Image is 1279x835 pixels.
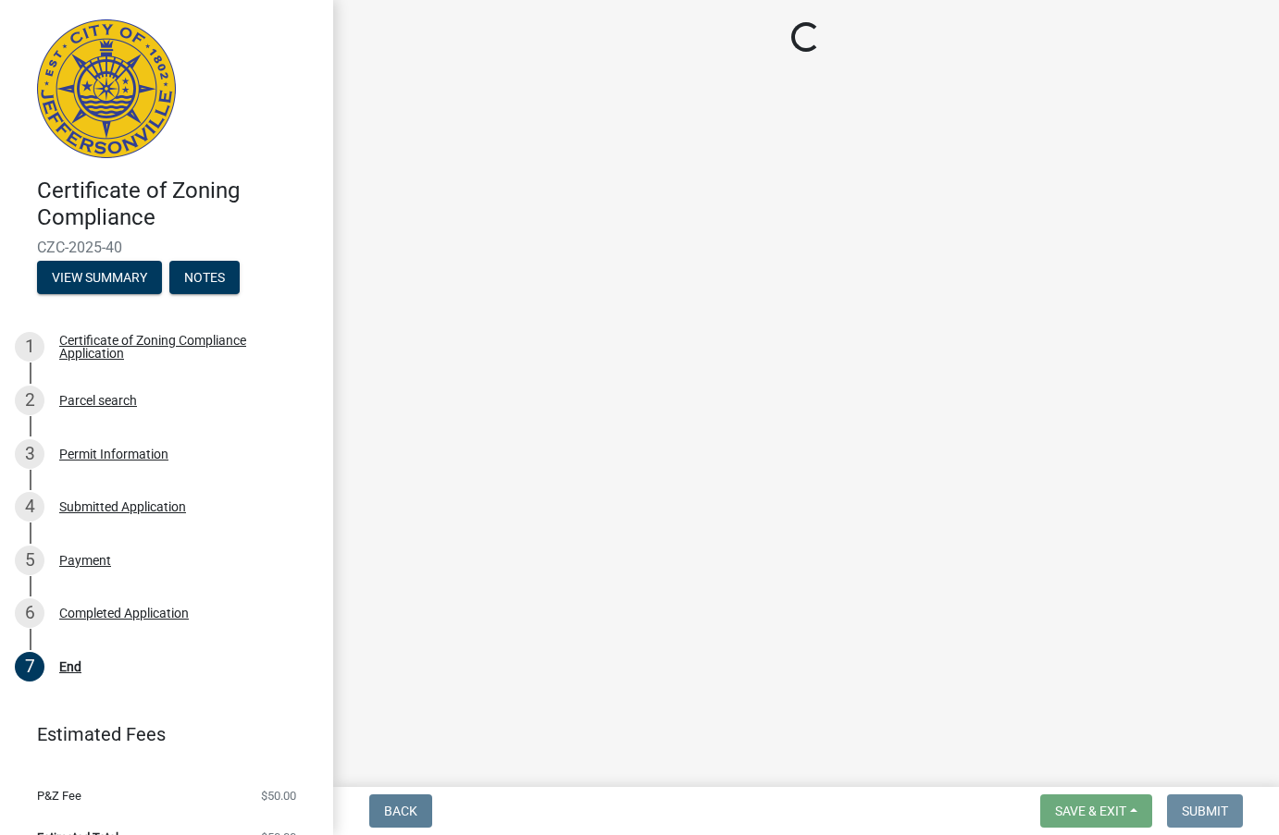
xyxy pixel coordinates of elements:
[37,239,296,256] span: CZC-2025-40
[369,794,432,828] button: Back
[59,660,81,673] div: End
[59,334,304,360] div: Certificate of Zoning Compliance Application
[59,394,137,407] div: Parcel search
[261,790,296,802] span: $50.00
[37,19,176,158] img: City of Jeffersonville, Indiana
[15,598,44,628] div: 6
[15,716,304,753] a: Estimated Fees
[37,790,81,802] span: P&Z Fee
[15,546,44,575] div: 5
[15,386,44,415] div: 2
[59,554,111,567] div: Payment
[59,607,189,620] div: Completed Application
[1182,804,1228,818] span: Submit
[37,271,162,286] wm-modal-confirm: Summary
[37,178,318,231] h4: Certificate of Zoning Compliance
[37,261,162,294] button: View Summary
[169,261,240,294] button: Notes
[1167,794,1243,828] button: Submit
[15,492,44,522] div: 4
[1055,804,1126,818] span: Save & Exit
[15,439,44,469] div: 3
[1040,794,1152,828] button: Save & Exit
[169,271,240,286] wm-modal-confirm: Notes
[59,448,168,460] div: Permit Information
[384,804,417,818] span: Back
[59,500,186,513] div: Submitted Application
[15,332,44,362] div: 1
[15,652,44,682] div: 7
